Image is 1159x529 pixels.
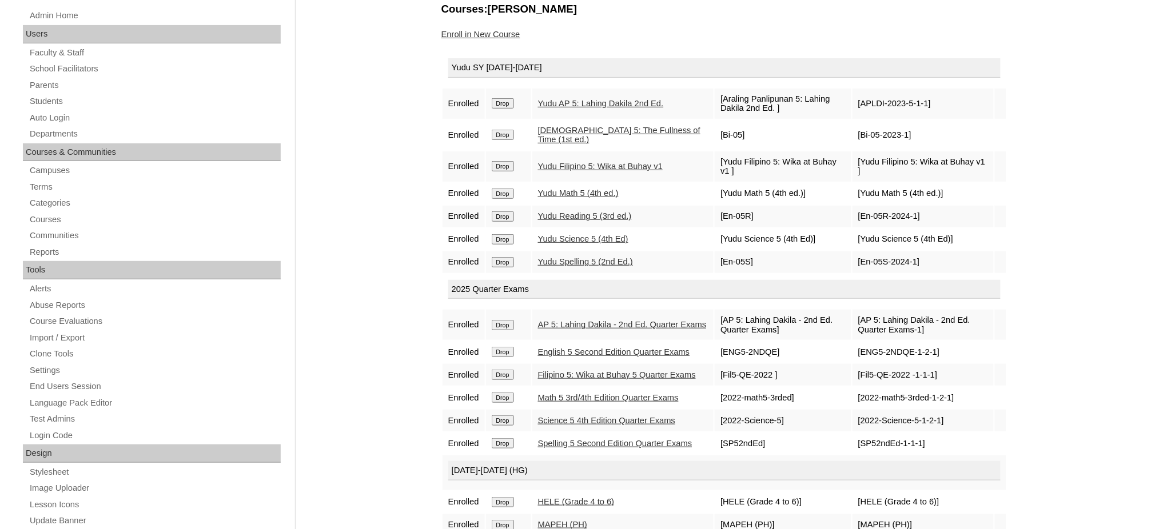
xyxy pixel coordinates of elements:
input: Drop [492,98,514,109]
div: Yudu SY [DATE]-[DATE] [448,58,1001,78]
a: School Facilitators [29,62,281,76]
input: Drop [492,211,514,222]
div: Users [23,25,281,43]
a: Yudu Filipino 5: Wika at Buhay v1 [538,162,663,171]
td: Enrolled [443,310,485,340]
div: [DATE]-[DATE] (HG) [448,461,1001,480]
td: [AP 5: Lahing Dakila - 2nd Ed. Quarter Exams-1] [853,310,994,340]
td: Enrolled [443,410,485,431]
div: Tools [23,261,281,279]
a: Yudu Science 5 (4th Ed) [538,234,628,243]
a: End Users Session [29,379,281,394]
a: Parents [29,78,281,93]
td: Enrolled [443,151,485,182]
a: Terms [29,180,281,194]
td: Enrolled [443,183,485,205]
a: English 5 Second Edition Quarter Exams [538,347,690,356]
a: MAPEH (PH) [538,520,587,529]
a: Reports [29,245,281,259]
a: Math 5 3rd/4th Edition Quarter Exams [538,393,679,402]
a: Yudu Math 5 (4th ed.) [538,189,619,198]
a: Yudu Reading 5 (3rd ed.) [538,211,632,221]
td: Enrolled [443,341,485,363]
td: [2022-Science-5] [715,410,851,431]
input: Drop [492,497,514,507]
td: Enrolled [443,120,485,150]
input: Drop [492,189,514,199]
td: [En-05S-2024-1] [853,251,994,273]
td: [2022-math5-3rded] [715,387,851,408]
td: [SP52ndEd] [715,432,851,454]
a: Spelling 5 Second Edition Quarter Exams [538,439,692,448]
td: [Yudu Math 5 (4th ed.)] [853,183,994,205]
a: Filipino 5: Wika at Buhay 5 Quarter Exams [538,370,696,379]
td: [ENG5-2NDQE-1-2-1] [853,341,994,363]
input: Drop [492,257,514,267]
div: Design [23,444,281,463]
a: HELE (Grade 4 to 6) [538,497,615,506]
a: Import / Export [29,331,281,345]
td: Enrolled [443,387,485,408]
td: [Bi-05-2023-1] [853,120,994,150]
a: Categories [29,196,281,210]
a: Login Code [29,428,281,443]
td: [En-05R] [715,206,851,227]
a: [DEMOGRAPHIC_DATA] 5: The Fullness of Time (1st ed.) [538,126,700,145]
td: [2022-math5-3rded-1-2-1] [853,387,994,408]
a: Enroll in New Course [441,30,520,39]
td: Enrolled [443,364,485,386]
a: Update Banner [29,514,281,528]
input: Drop [492,347,514,357]
td: [ENG5-2NDQE] [715,341,851,363]
a: Admin Home [29,9,281,23]
td: [Yudu Filipino 5: Wika at Buhay v1 ] [715,151,851,182]
td: [En-05S] [715,251,851,273]
input: Drop [492,320,514,330]
input: Drop [492,438,514,448]
td: [Araling Panlipunan 5: Lahing Dakila 2nd Ed. ] [715,89,851,119]
td: [Fil5-QE-2022 ] [715,364,851,386]
a: Departments [29,127,281,141]
input: Drop [492,415,514,426]
td: [2022-Science-5-1-2-1] [853,410,994,431]
td: [En-05R-2024-1] [853,206,994,227]
td: [Yudu Math 5 (4th ed.)] [715,183,851,205]
a: Courses [29,213,281,227]
td: [APLDI-2023-5-1-1] [853,89,994,119]
a: Faculty & Staff [29,46,281,60]
td: Enrolled [443,89,485,119]
input: Drop [492,234,514,245]
td: [Yudu Filipino 5: Wika at Buhay v1 ] [853,151,994,182]
a: Students [29,94,281,109]
td: [AP 5: Lahing Dakila - 2nd Ed. Quarter Exams] [715,310,851,340]
a: Alerts [29,282,281,296]
h3: Courses:[PERSON_NAME] [441,2,1007,17]
td: [Yudu Science 5 (4th Ed)] [715,229,851,250]
td: Enrolled [443,229,485,250]
a: Language Pack Editor [29,396,281,410]
td: [HELE (Grade 4 to 6)] [853,491,994,513]
input: Drop [492,370,514,380]
td: Enrolled [443,251,485,273]
td: [Yudu Science 5 (4th Ed)] [853,229,994,250]
a: Yudu AP 5: Lahing Dakila 2nd Ed. [538,99,664,108]
a: Yudu Spelling 5 (2nd Ed.) [538,257,633,266]
a: Campuses [29,163,281,178]
div: 2025 Quarter Exams [448,280,1001,299]
a: Test Admins [29,412,281,426]
a: Communities [29,229,281,243]
a: Image Uploader [29,481,281,495]
a: Settings [29,363,281,378]
input: Drop [492,130,514,140]
a: Clone Tools [29,347,281,361]
td: Enrolled [443,491,485,513]
a: Lesson Icons [29,498,281,512]
input: Drop [492,161,514,171]
div: Courses & Communities [23,143,281,162]
td: Enrolled [443,206,485,227]
a: AP 5: Lahing Dakila - 2nd Ed. Quarter Exams [538,320,707,329]
a: Auto Login [29,111,281,125]
a: Course Evaluations [29,314,281,328]
a: Stylesheet [29,465,281,479]
td: [Bi-05] [715,120,851,150]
